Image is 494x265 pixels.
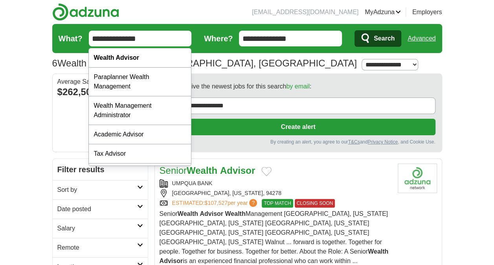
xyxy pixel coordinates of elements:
h2: Date posted [57,204,137,214]
a: Date posted [53,199,148,219]
div: By creating an alert, you agree to our and , and Cookie Use. [161,138,435,145]
span: Search [374,31,395,46]
label: Where? [204,33,233,44]
h2: Sort by [57,185,137,195]
div: Tax Advisor [89,144,191,164]
div: Average Salary [57,79,143,85]
span: Receive the newest jobs for this search : [177,82,311,91]
a: Advanced [408,31,435,46]
a: Salary [53,219,148,238]
strong: Wealth Advisor [94,54,139,61]
a: SeniorWealth Advisor [160,165,255,176]
strong: Wealth [187,165,217,176]
label: What? [59,33,83,44]
span: 6 [52,56,57,70]
button: Search [354,30,401,47]
li: [EMAIL_ADDRESS][DOMAIN_NAME] [252,7,358,17]
span: Senior Management [GEOGRAPHIC_DATA], [US_STATE] [GEOGRAPHIC_DATA], [US_STATE] [GEOGRAPHIC_DATA], ... [160,210,389,264]
strong: Wealth [368,248,388,255]
div: Wealth Management [89,164,191,183]
a: Employers [412,7,442,17]
h2: Salary [57,224,137,233]
div: Academic Advisor [89,125,191,144]
div: [GEOGRAPHIC_DATA], [US_STATE], 94278 [160,189,391,197]
span: $107,527 [204,200,227,206]
h2: Filter results [53,159,148,180]
a: T&Cs [348,139,360,145]
div: UMPQUA BANK [160,179,391,188]
span: CLOSING SOON [295,199,335,208]
h2: Remote [57,243,137,252]
a: Sort by [53,180,148,199]
a: Remote [53,238,148,257]
strong: Wealth [225,210,245,217]
strong: Advisor [200,210,223,217]
span: ? [249,199,257,207]
a: Privacy Notice [367,139,398,145]
a: by email [286,83,310,90]
img: Adzuna logo [52,3,119,21]
strong: Advisor [160,258,183,264]
div: Paraplanner Wealth Management [89,68,191,96]
button: Add to favorite jobs [261,167,272,176]
button: Create alert [161,119,435,135]
div: Wealth Management Administrator [89,96,191,125]
a: MyAdzuna [365,7,401,17]
strong: Advisor [220,165,255,176]
img: Company logo [398,164,437,193]
strong: Wealth [178,210,198,217]
div: $262,500 [57,85,143,99]
h1: Wealth Advisor Jobs in [GEOGRAPHIC_DATA], [GEOGRAPHIC_DATA] [52,58,357,68]
span: TOP MATCH [262,199,293,208]
a: ESTIMATED:$107,527per year? [172,199,259,208]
